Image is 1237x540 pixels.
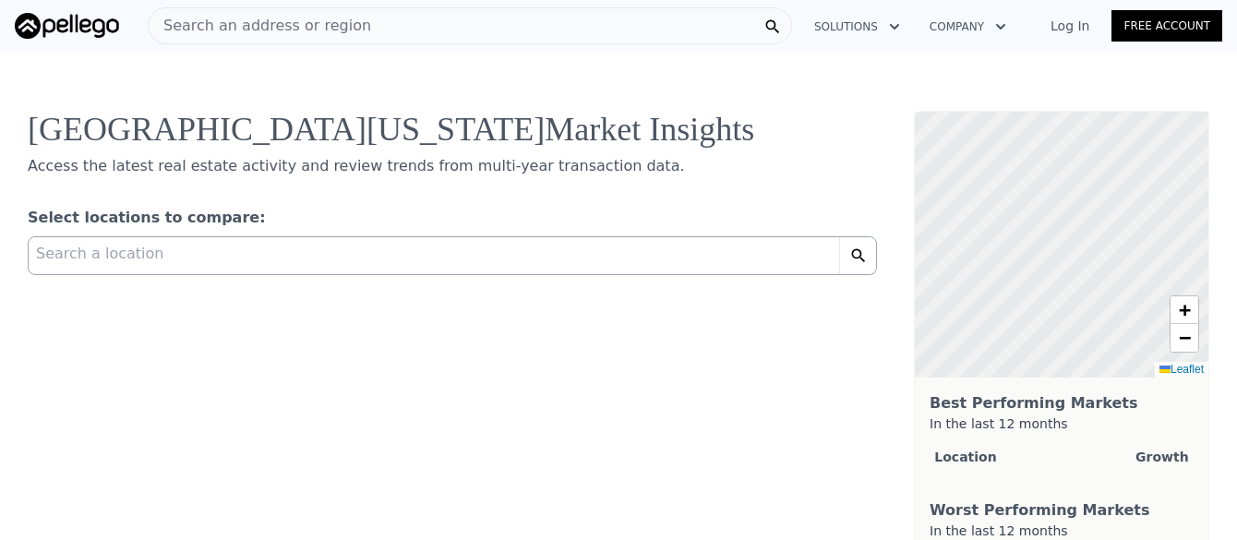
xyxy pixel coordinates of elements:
[1171,324,1198,352] a: Zoom out
[1179,326,1191,349] span: −
[1179,298,1191,321] span: +
[1111,10,1222,42] a: Free Account
[36,243,163,265] span: Search a location
[933,444,1071,470] th: Location
[15,13,119,39] img: Pellego
[1171,296,1198,324] a: Zoom in
[915,10,1021,43] button: Company
[930,414,1194,444] div: In the last 12 months
[28,207,877,236] div: Select locations to compare:
[1028,17,1111,35] a: Log In
[799,10,915,43] button: Solutions
[930,499,1194,522] div: Worst Performing Markets
[149,15,371,37] span: Search an address or region
[28,111,877,148] div: [GEOGRAPHIC_DATA][US_STATE] Market Insights
[930,392,1194,414] div: Best Performing Markets
[1071,444,1189,470] th: Growth
[1159,363,1204,376] a: Leaflet
[28,155,877,177] div: Access the latest real estate activity and review trends from multi-year transaction data.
